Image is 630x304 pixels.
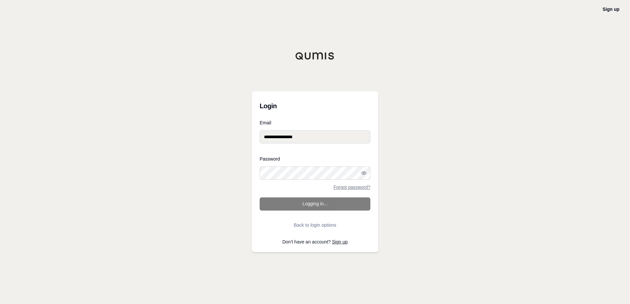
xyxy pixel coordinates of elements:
[260,240,370,244] p: Don't have an account?
[295,52,335,60] img: Qumis
[260,157,370,161] label: Password
[332,239,348,244] a: Sign up
[260,99,370,113] h3: Login
[603,7,619,12] a: Sign up
[260,120,370,125] label: Email
[260,218,370,232] button: Back to login options
[333,185,370,190] a: Forgot password?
